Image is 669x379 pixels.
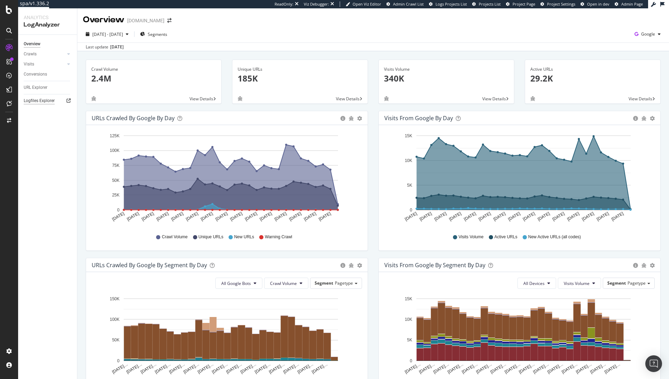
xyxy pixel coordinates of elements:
[448,211,462,222] text: [DATE]
[558,278,601,289] button: Visits Volume
[24,40,72,48] a: Overview
[632,29,663,40] button: Google
[92,31,123,37] span: [DATE] - [DATE]
[244,211,258,222] text: [DATE]
[517,278,556,289] button: All Devices
[190,96,213,102] span: View Details
[407,183,412,188] text: 5K
[126,211,140,222] text: [DATE]
[610,211,624,222] text: [DATE]
[580,1,609,7] a: Open in dev
[215,211,229,222] text: [DATE]
[24,40,40,48] div: Overview
[92,262,207,269] div: URLs Crawled by Google By Segment By Day
[482,96,506,102] span: View Details
[479,1,501,7] span: Projects List
[357,116,362,121] div: gear
[24,51,65,58] a: Crawls
[199,234,223,240] span: Unique URLs
[91,72,216,84] p: 2.4M
[384,72,509,84] p: 340K
[137,29,170,40] button: Segments
[238,66,362,72] div: Unique URLs
[24,97,55,105] div: Logfiles Explorer
[384,262,485,269] div: Visits from Google By Segment By Day
[24,51,37,58] div: Crawls
[357,263,362,268] div: gear
[429,1,467,7] a: Logs Projects List
[91,96,96,101] div: bug
[229,211,243,222] text: [DATE]
[621,1,643,7] span: Admin Page
[645,355,662,372] div: Open Intercom Messenger
[112,338,120,343] text: 50K
[506,1,535,7] a: Project Page
[24,71,72,78] a: Conversions
[83,14,124,26] div: Overview
[433,211,447,222] text: [DATE]
[522,211,536,222] text: [DATE]
[633,263,638,268] div: circle-info
[641,116,646,121] div: bug
[318,211,332,222] text: [DATE]
[92,115,175,122] div: URLs Crawled by Google by day
[24,14,71,21] div: Analytics
[346,1,381,7] a: Open Viz Editor
[215,278,262,289] button: All Google Bots
[530,72,655,84] p: 29.2K
[170,211,184,222] text: [DATE]
[492,211,506,222] text: [DATE]
[24,71,47,78] div: Conversions
[335,280,353,286] span: Pagetype
[234,234,254,240] span: New URLs
[24,61,34,68] div: Visits
[472,1,501,7] a: Projects List
[528,234,581,240] span: New Active URLs (all codes)
[349,116,354,121] div: bug
[303,211,317,222] text: [DATE]
[270,280,297,286] span: Crawl Volume
[410,358,412,363] text: 0
[419,211,433,222] text: [DATE]
[86,44,124,50] div: Last update
[111,211,125,222] text: [DATE]
[384,96,389,101] div: bug
[552,211,566,222] text: [DATE]
[91,66,216,72] div: Crawl Volume
[259,211,273,222] text: [DATE]
[200,211,214,222] text: [DATE]
[185,211,199,222] text: [DATE]
[494,234,517,240] span: Active URLs
[148,31,167,37] span: Segments
[340,263,345,268] div: circle-info
[407,338,412,343] text: 5K
[349,263,354,268] div: bug
[141,211,155,222] text: [DATE]
[112,193,120,198] text: 25K
[436,1,467,7] span: Logs Projects List
[24,84,47,91] div: URL Explorer
[384,131,652,227] svg: A chart.
[110,133,120,138] text: 125K
[92,131,360,227] svg: A chart.
[393,1,424,7] span: Admin Crawl List
[264,278,308,289] button: Crawl Volume
[336,96,360,102] span: View Details
[628,280,646,286] span: Pagetype
[24,21,71,29] div: LogAnalyzer
[117,358,120,363] text: 0
[92,294,360,375] svg: A chart.
[405,133,412,138] text: 15K
[110,148,120,153] text: 100K
[384,294,652,375] svg: A chart.
[127,17,164,24] div: [DOMAIN_NAME]
[24,61,65,68] a: Visits
[155,211,169,222] text: [DATE]
[513,1,535,7] span: Project Page
[404,211,418,222] text: [DATE]
[405,317,412,322] text: 10K
[110,317,120,322] text: 100K
[83,29,131,40] button: [DATE] - [DATE]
